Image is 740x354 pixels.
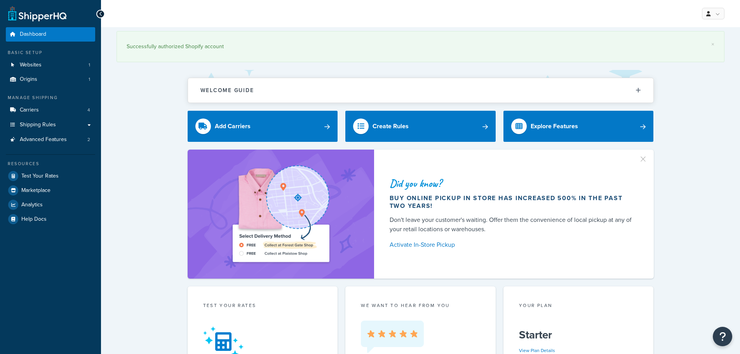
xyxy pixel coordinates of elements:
img: ad-shirt-map-b0359fc47e01cab431d101c4b569394f6a03f54285957d908178d52f29eb9668.png [211,161,351,267]
li: Origins [6,72,95,87]
div: Did you know? [390,178,635,189]
div: Resources [6,160,95,167]
span: Shipping Rules [20,122,56,128]
span: Help Docs [21,216,47,223]
a: Marketplace [6,183,95,197]
a: Advanced Features2 [6,133,95,147]
a: Origins1 [6,72,95,87]
a: View Plan Details [519,347,555,354]
div: Explore Features [531,121,578,132]
li: Advanced Features [6,133,95,147]
span: Carriers [20,107,39,113]
div: Basic Setup [6,49,95,56]
span: Dashboard [20,31,46,38]
span: Origins [20,76,37,83]
span: 2 [87,136,90,143]
a: Dashboard [6,27,95,42]
li: Websites [6,58,95,72]
div: Successfully authorized Shopify account [127,41,714,52]
span: 1 [89,62,90,68]
h2: Welcome Guide [200,87,254,93]
p: we want to hear from you [361,302,480,309]
div: Create Rules [373,121,409,132]
a: Create Rules [345,111,496,142]
a: Shipping Rules [6,118,95,132]
a: Help Docs [6,212,95,226]
button: Welcome Guide [188,78,653,103]
a: Websites1 [6,58,95,72]
a: × [711,41,714,47]
span: Advanced Features [20,136,67,143]
a: Explore Features [503,111,654,142]
li: Carriers [6,103,95,117]
button: Open Resource Center [713,327,732,346]
div: Don't leave your customer's waiting. Offer them the convenience of local pickup at any of your re... [390,215,635,234]
span: Test Your Rates [21,173,59,180]
div: Test your rates [203,302,322,311]
a: Test Your Rates [6,169,95,183]
h5: Starter [519,329,638,341]
a: Add Carriers [188,111,338,142]
a: Carriers4 [6,103,95,117]
a: Analytics [6,198,95,212]
span: 1 [89,76,90,83]
span: Analytics [21,202,43,208]
div: Buy online pickup in store has increased 500% in the past two years! [390,194,635,210]
span: Websites [20,62,42,68]
div: Add Carriers [215,121,251,132]
div: Manage Shipping [6,94,95,101]
a: Activate In-Store Pickup [390,239,635,250]
span: 4 [87,107,90,113]
div: Your Plan [519,302,638,311]
span: Marketplace [21,187,50,194]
